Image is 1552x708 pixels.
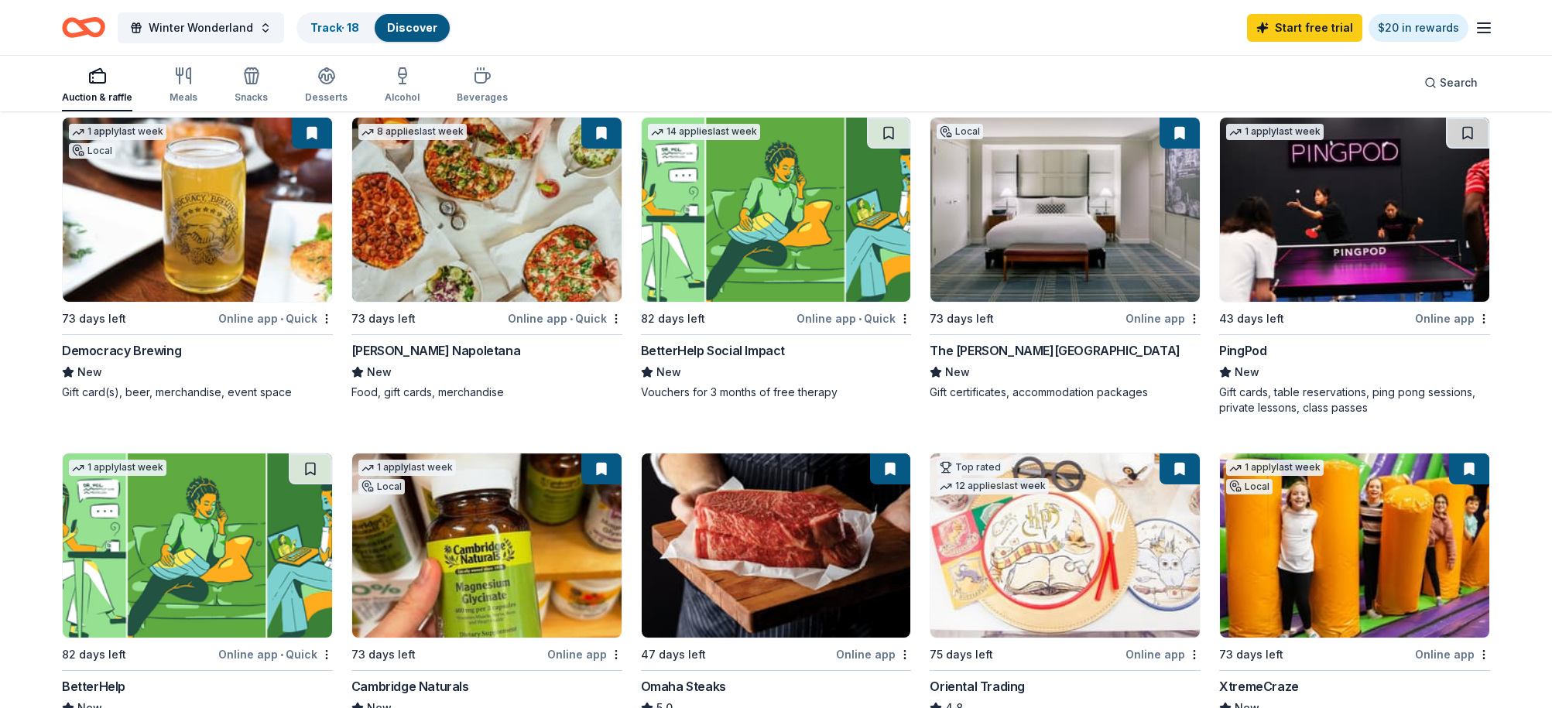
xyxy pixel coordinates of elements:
div: Online app Quick [218,309,333,328]
div: Online app Quick [508,309,622,328]
div: XtremeCraze [1219,677,1299,696]
div: 73 days left [351,645,416,664]
div: Oriental Trading [930,677,1025,696]
a: Image for Frank Pepe Pizzeria Napoletana8 applieslast week73 days leftOnline app•Quick[PERSON_NAM... [351,117,622,400]
div: The [PERSON_NAME][GEOGRAPHIC_DATA] [930,341,1180,360]
div: Online app [1415,645,1490,664]
div: Local [358,479,405,494]
div: Auction & raffle [62,91,132,104]
div: Online app [547,645,622,664]
button: Snacks [235,60,268,111]
div: 73 days left [930,310,994,328]
div: 8 applies last week [358,124,467,140]
div: 82 days left [641,310,705,328]
div: Online app [1415,309,1490,328]
span: • [858,313,862,325]
span: New [1235,363,1259,381]
div: 75 days left [930,645,993,664]
img: Image for Cambridge Naturals [352,453,622,638]
span: • [570,313,573,325]
span: New [367,363,392,381]
div: Cambridge Naturals [351,677,469,696]
div: 12 applies last week [937,478,1049,494]
a: Start free trial [1247,14,1362,42]
img: Image for BetterHelp [63,453,332,638]
span: New [656,363,681,381]
div: Beverages [457,91,508,104]
button: Alcohol [385,60,420,111]
a: $20 in rewards [1369,14,1468,42]
div: PingPod [1219,341,1266,360]
div: Local [69,143,115,159]
button: Beverages [457,60,508,111]
div: Online app Quick [218,645,333,664]
div: 1 apply last week [69,124,166,140]
div: Meals [170,91,197,104]
div: Omaha Steaks [641,677,726,696]
div: 73 days left [1219,645,1283,664]
div: BetterHelp [62,677,125,696]
button: Desserts [305,60,348,111]
div: Online app [836,645,911,664]
div: Local [937,124,983,139]
span: Winter Wonderland [149,19,253,37]
span: New [77,363,102,381]
div: 82 days left [62,645,126,664]
a: Discover [387,21,437,34]
button: Search [1412,67,1490,98]
button: Track· 18Discover [296,12,451,43]
img: Image for Oriental Trading [930,453,1200,638]
div: 73 days left [62,310,126,328]
div: Gift cards, table reservations, ping pong sessions, private lessons, class passes [1219,385,1490,416]
a: Image for PingPod1 applylast week43 days leftOnline appPingPodNewGift cards, table reservations, ... [1219,117,1490,416]
span: Search [1440,74,1478,92]
img: Image for PingPod [1220,118,1489,302]
button: Auction & raffle [62,60,132,111]
div: 73 days left [351,310,416,328]
img: Image for Frank Pepe Pizzeria Napoletana [352,118,622,302]
div: Desserts [305,91,348,104]
span: • [280,648,283,661]
div: Top rated [937,460,1004,475]
div: Online app Quick [797,309,911,328]
div: 1 apply last week [358,460,456,476]
img: Image for XtremeCraze [1220,453,1489,638]
div: [PERSON_NAME] Napoletana [351,341,520,360]
div: Vouchers for 3 months of free therapy [641,385,912,400]
div: Online app [1125,309,1201,328]
div: Gift card(s), beer, merchandise, event space [62,385,333,400]
img: Image for BetterHelp Social Impact [642,118,911,302]
div: BetterHelp Social Impact [641,341,785,360]
span: • [280,313,283,325]
div: 43 days left [1219,310,1284,328]
a: Image for The Charles HotelLocal73 days leftOnline appThe [PERSON_NAME][GEOGRAPHIC_DATA]NewGift c... [930,117,1201,400]
div: Democracy Brewing [62,341,181,360]
span: New [945,363,970,381]
a: Track· 18 [310,21,359,34]
img: Image for Democracy Brewing [63,118,332,302]
a: Image for Democracy Brewing1 applylast weekLocal73 days leftOnline app•QuickDemocracy BrewingNewG... [62,117,333,400]
img: Image for Omaha Steaks [642,453,911,638]
div: 14 applies last week [648,124,760,140]
div: Snacks [235,91,268,104]
div: 1 apply last week [69,460,166,476]
div: Local [1226,479,1273,494]
div: 1 apply last week [1226,124,1324,140]
a: Image for BetterHelp Social Impact14 applieslast week82 days leftOnline app•QuickBetterHelp Socia... [641,117,912,400]
div: Food, gift cards, merchandise [351,385,622,400]
div: 47 days left [641,645,706,664]
a: Home [62,9,105,46]
button: Meals [170,60,197,111]
div: 1 apply last week [1226,460,1324,476]
div: Alcohol [385,91,420,104]
div: Online app [1125,645,1201,664]
img: Image for The Charles Hotel [930,118,1200,302]
div: Gift certificates, accommodation packages [930,385,1201,400]
button: Winter Wonderland [118,12,284,43]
